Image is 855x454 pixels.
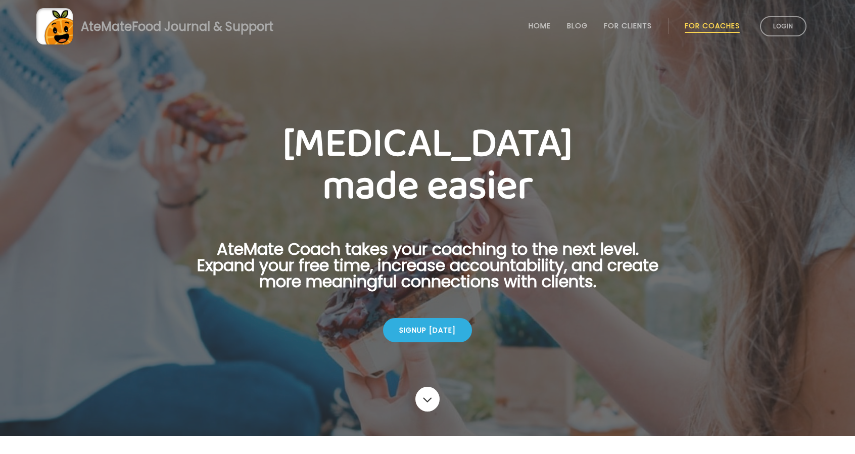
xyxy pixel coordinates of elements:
[181,123,674,208] h1: [MEDICAL_DATA] made easier
[383,318,472,342] div: Signup [DATE]
[760,16,806,36] a: Login
[604,22,652,30] a: For Clients
[36,8,819,44] a: AteMateFood Journal & Support
[73,18,273,35] div: AteMate
[132,18,273,35] span: Food Journal & Support
[685,22,740,30] a: For Coaches
[181,241,674,302] p: AteMate Coach takes your coaching to the next level. Expand your free time, increase accountabili...
[529,22,551,30] a: Home
[567,22,588,30] a: Blog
